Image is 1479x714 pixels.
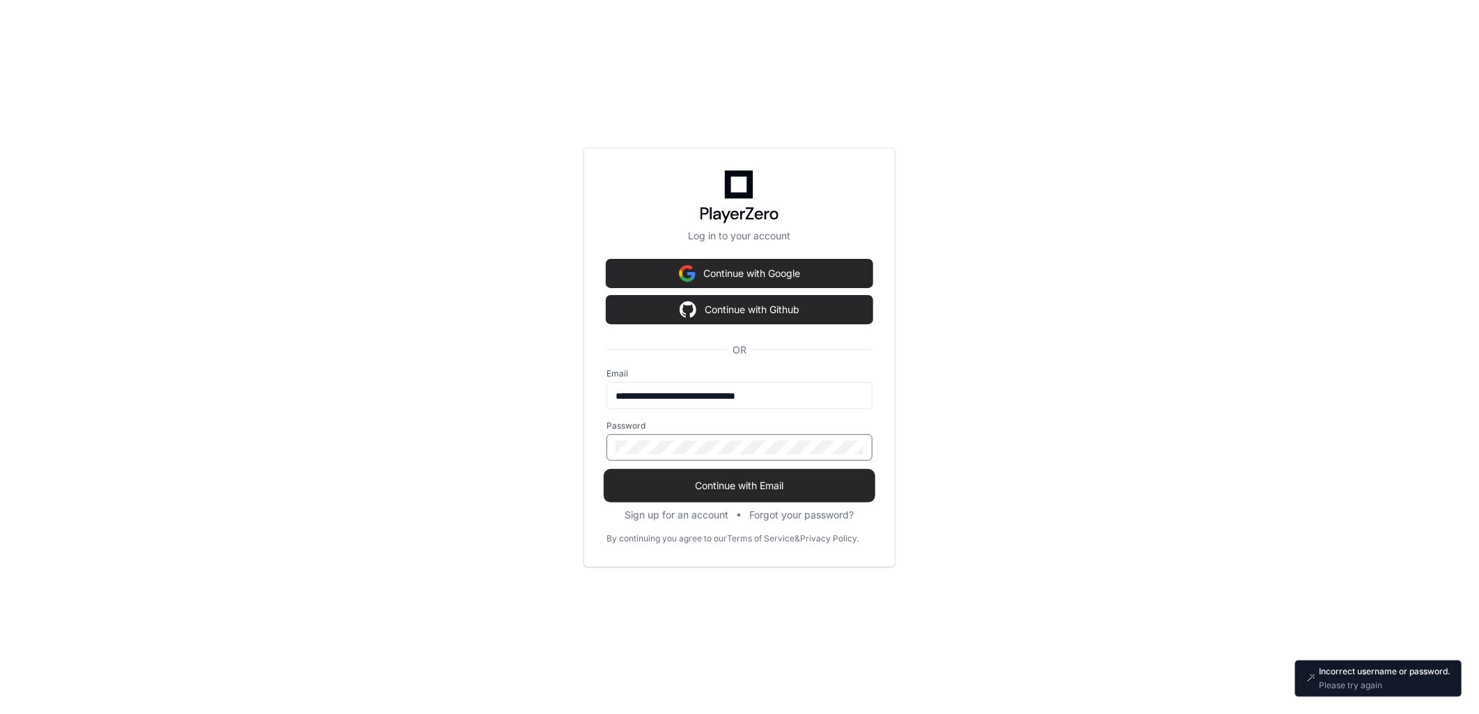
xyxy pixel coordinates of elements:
a: Terms of Service [727,533,795,544]
div: & [795,533,800,544]
span: OR [727,343,752,357]
div: By continuing you agree to our [607,533,727,544]
img: Sign in with google [679,260,696,287]
label: Email [607,368,872,379]
button: Continue with Google [607,260,872,287]
label: Password [607,420,872,431]
p: Incorrect username or password. [1319,666,1450,677]
button: Sign up for an account [625,508,729,522]
a: Privacy Policy. [800,533,859,544]
span: Continue with Email [607,479,872,493]
img: Sign in with google [680,296,696,324]
p: Please try again [1319,680,1450,691]
button: Continue with Github [607,296,872,324]
p: Log in to your account [607,229,872,243]
button: Forgot your password? [750,508,854,522]
button: Continue with Email [607,472,872,500]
